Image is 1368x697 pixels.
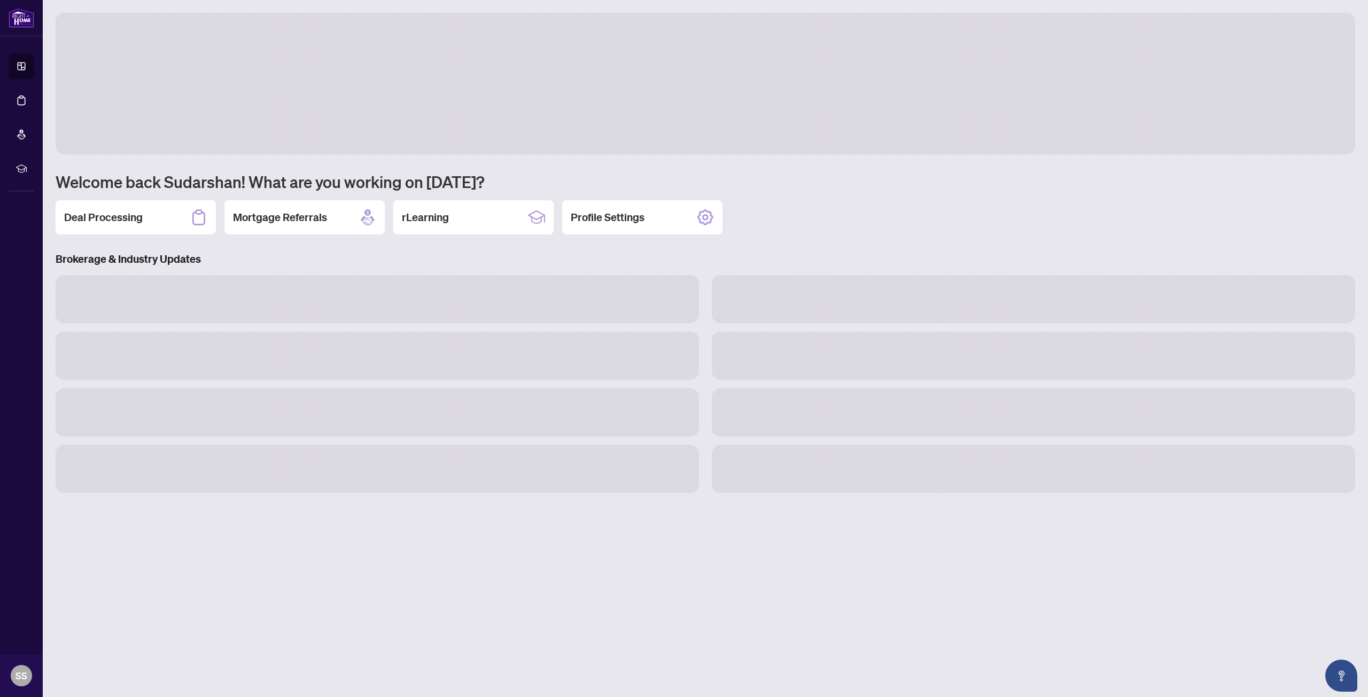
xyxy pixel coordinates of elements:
h2: rLearning [402,210,449,225]
button: Open asap [1325,660,1357,692]
h2: Mortgage Referrals [233,210,327,225]
img: logo [9,8,34,28]
h3: Brokerage & Industry Updates [56,252,1355,267]
span: SS [15,668,27,683]
h2: Profile Settings [571,210,644,225]
h2: Deal Processing [64,210,143,225]
h1: Welcome back Sudarshan! What are you working on [DATE]? [56,171,1355,192]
